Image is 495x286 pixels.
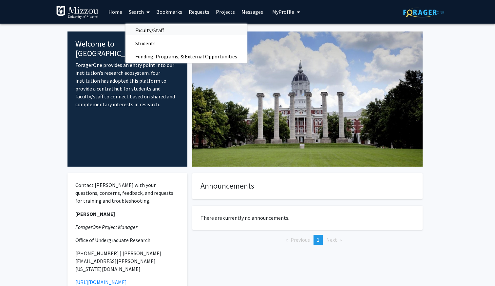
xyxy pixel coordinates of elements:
a: Funding, Programs, & External Opportunities [125,51,247,61]
img: University of Missouri Logo [56,6,99,19]
iframe: Chat [5,256,28,281]
p: [PHONE_NUMBER] | [PERSON_NAME][EMAIL_ADDRESS][PERSON_NAME][US_STATE][DOMAIN_NAME] [75,249,180,273]
p: ForagerOne provides an entry point into our institution’s research ecosystem. Your institution ha... [75,61,180,108]
p: Office of Undergraduate Research [75,236,180,244]
a: Students [125,38,247,48]
img: ForagerOne Logo [403,7,444,17]
h4: Announcements [200,181,414,191]
span: My Profile [272,9,294,15]
span: 1 [317,236,319,243]
a: Search [125,0,153,23]
span: Next [326,236,337,243]
a: Messages [238,0,266,23]
span: Previous [291,236,310,243]
h4: Welcome to [GEOGRAPHIC_DATA] [75,39,180,58]
p: There are currently no announcements. [200,214,414,222]
em: ForagerOne Project Manager [75,224,137,230]
span: Faculty/Staff [125,24,174,37]
ul: Pagination [192,235,423,245]
a: [URL][DOMAIN_NAME] [75,279,127,285]
a: Faculty/Staff [125,25,247,35]
span: Students [125,37,165,50]
p: Contact [PERSON_NAME] with your questions, concerns, feedback, and requests for training and trou... [75,181,180,205]
a: Home [105,0,125,23]
span: Funding, Programs, & External Opportunities [125,50,247,63]
a: Bookmarks [153,0,185,23]
a: Requests [185,0,213,23]
strong: [PERSON_NAME] [75,211,115,217]
img: Cover Image [192,31,423,167]
a: Projects [213,0,238,23]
